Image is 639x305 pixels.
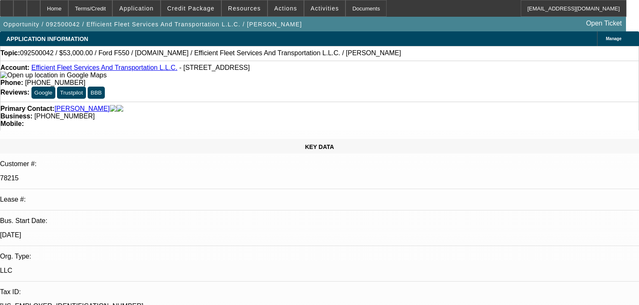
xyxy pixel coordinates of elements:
[34,113,95,120] span: [PHONE_NUMBER]
[222,0,267,16] button: Resources
[167,5,215,12] span: Credit Package
[119,5,153,12] span: Application
[274,5,297,12] span: Actions
[113,0,160,16] button: Application
[161,0,221,16] button: Credit Package
[305,144,334,150] span: KEY DATA
[0,89,29,96] strong: Reviews:
[110,105,117,113] img: facebook-icon.png
[88,87,105,99] button: BBB
[304,0,345,16] button: Activities
[0,49,20,57] strong: Topic:
[57,87,86,99] button: Trustpilot
[31,64,177,71] a: Efficient Fleet Services And Transportation L.L.C.
[0,120,24,127] strong: Mobile:
[0,64,29,71] strong: Account:
[0,72,106,79] img: Open up location in Google Maps
[31,87,55,99] button: Google
[55,105,110,113] a: [PERSON_NAME]
[0,105,55,113] strong: Primary Contact:
[268,0,304,16] button: Actions
[179,64,250,71] span: - [STREET_ADDRESS]
[583,16,625,31] a: Open Ticket
[0,113,32,120] strong: Business:
[20,49,401,57] span: 092500042 / $53,000.00 / Ford F550 / [DOMAIN_NAME] / Efficient Fleet Services And Transportation ...
[117,105,123,113] img: linkedin-icon.png
[0,79,23,86] strong: Phone:
[606,36,621,41] span: Manage
[228,5,261,12] span: Resources
[6,36,88,42] span: APPLICATION INFORMATION
[0,72,106,79] a: View Google Maps
[25,79,86,86] span: [PHONE_NUMBER]
[311,5,339,12] span: Activities
[3,21,302,28] span: Opportunity / 092500042 / Efficient Fleet Services And Transportation L.L.C. / [PERSON_NAME]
